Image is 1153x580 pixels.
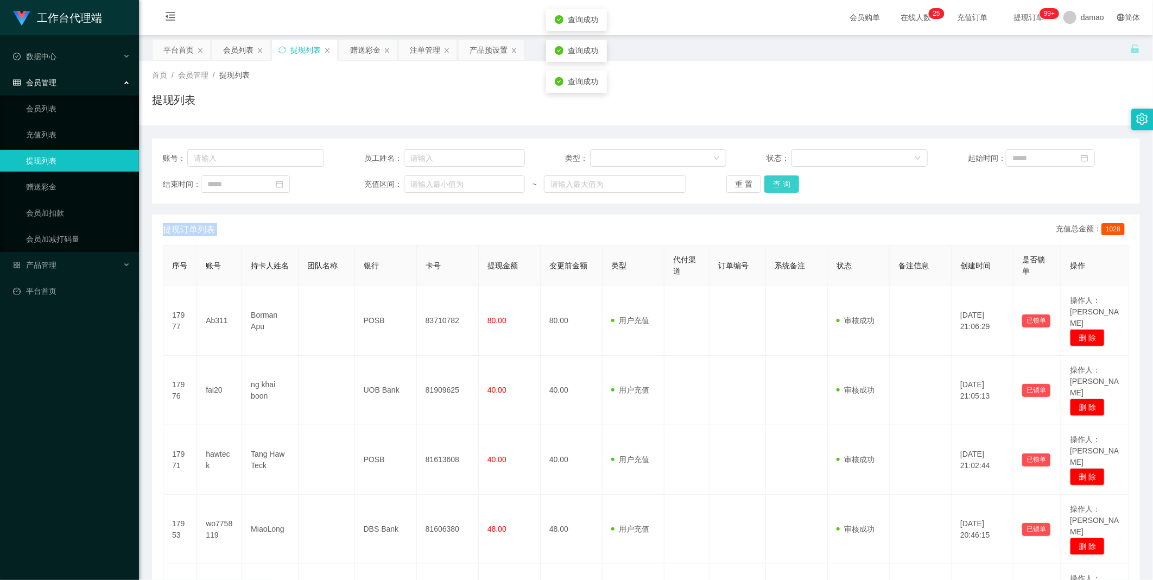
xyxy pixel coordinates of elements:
a: 会员加减打码量 [26,228,130,250]
i: 图标: table [13,79,21,86]
td: hawteck [197,425,242,495]
i: 图标: close [324,47,331,54]
h1: 工作台代理端 [37,1,102,35]
td: DBS Bank [355,495,417,564]
a: 提现列表 [26,150,130,172]
td: 17953 [163,495,197,564]
span: 订单编号 [718,261,749,270]
img: logo.9652507e.png [13,11,30,26]
td: UOB Bank [355,356,417,425]
span: 提现订单列表 [163,223,215,236]
i: 图标: calendar [276,180,283,188]
i: 图标: appstore-o [13,261,21,269]
span: / [172,71,174,79]
span: 是否锁单 [1022,255,1045,275]
span: 审核成功 [837,316,875,325]
span: ~ [525,179,544,190]
span: 类型 [611,261,626,270]
i: 图标: close [197,47,204,54]
div: 赠送彩金 [350,40,381,60]
span: 银行 [364,261,379,270]
i: 图标: close [257,47,263,54]
span: 提现金额 [487,261,518,270]
h1: 提现列表 [152,92,195,108]
td: POSB [355,425,417,495]
span: 账号： [163,153,187,164]
input: 请输入最大值为 [544,175,686,193]
span: 用户充值 [611,386,649,394]
span: 48.00 [487,525,506,533]
a: 会员列表 [26,98,130,119]
span: 审核成功 [837,386,875,394]
i: 图标: down [713,155,720,162]
td: MiaoLong [242,495,299,564]
button: 删 除 [1070,538,1105,555]
span: 操作人：[PERSON_NAME] [1070,365,1119,397]
td: [DATE] 21:05:13 [952,356,1013,425]
i: 图标: setting [1136,113,1148,125]
td: ng khai boon [242,356,299,425]
span: 充值区间： [364,179,404,190]
span: 会员管理 [178,71,208,79]
span: 代付渠道 [673,255,696,275]
i: 图标: close [444,47,450,54]
a: 图标: dashboard平台首页 [13,280,130,302]
button: 已锁单 [1022,523,1050,536]
span: 卡号 [426,261,441,270]
div: 平台首页 [163,40,194,60]
td: 40.00 [541,356,603,425]
span: 在线人数 [895,14,936,21]
a: 充值列表 [26,124,130,146]
span: / [213,71,215,79]
td: 17976 [163,356,197,425]
span: 用户充值 [611,316,649,325]
span: 会员管理 [13,78,56,87]
td: 83710782 [417,286,479,356]
button: 删 除 [1070,399,1105,416]
span: 提现列表 [219,71,250,79]
p: 2 [933,8,937,19]
a: 赠送彩金 [26,176,130,198]
span: 80.00 [487,316,506,325]
span: 员工姓名： [364,153,404,164]
button: 查 询 [764,175,799,193]
td: 81613608 [417,425,479,495]
button: 删 除 [1070,468,1105,486]
span: 结束时间： [163,179,201,190]
div: 提现列表 [290,40,321,60]
span: 查询成功 [568,15,598,24]
span: 审核成功 [837,455,875,464]
td: 40.00 [541,425,603,495]
td: [DATE] 20:46:15 [952,495,1013,564]
span: 用户充值 [611,455,649,464]
button: 删 除 [1070,329,1105,346]
i: 图标: calendar [1081,154,1088,162]
span: 操作人：[PERSON_NAME] [1070,505,1119,536]
td: [DATE] 21:06:29 [952,286,1013,356]
span: 备注信息 [898,261,929,270]
span: 40.00 [487,455,506,464]
i: 图标: check-circle-o [13,53,21,60]
span: 查询成功 [568,77,598,86]
input: 请输入 [187,149,324,167]
button: 已锁单 [1022,314,1050,327]
span: 持卡人姓名 [251,261,289,270]
div: 产品预设置 [470,40,508,60]
span: 系统备注 [775,261,805,270]
i: icon: check-circle [555,46,563,55]
div: 注单管理 [410,40,440,60]
i: 图标: unlock [1130,44,1140,54]
span: 操作人：[PERSON_NAME] [1070,296,1119,327]
td: fai20 [197,356,242,425]
button: 已锁单 [1022,384,1050,397]
td: [DATE] 21:02:44 [952,425,1013,495]
td: 81606380 [417,495,479,564]
span: 操作 [1070,261,1085,270]
a: 工作台代理端 [13,13,102,22]
span: 状态 [837,261,852,270]
i: 图标: close [511,47,517,54]
i: icon: check-circle [555,77,563,86]
span: 数据中心 [13,52,56,61]
button: 已锁单 [1022,453,1050,466]
a: 会员加扣款 [26,202,130,224]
